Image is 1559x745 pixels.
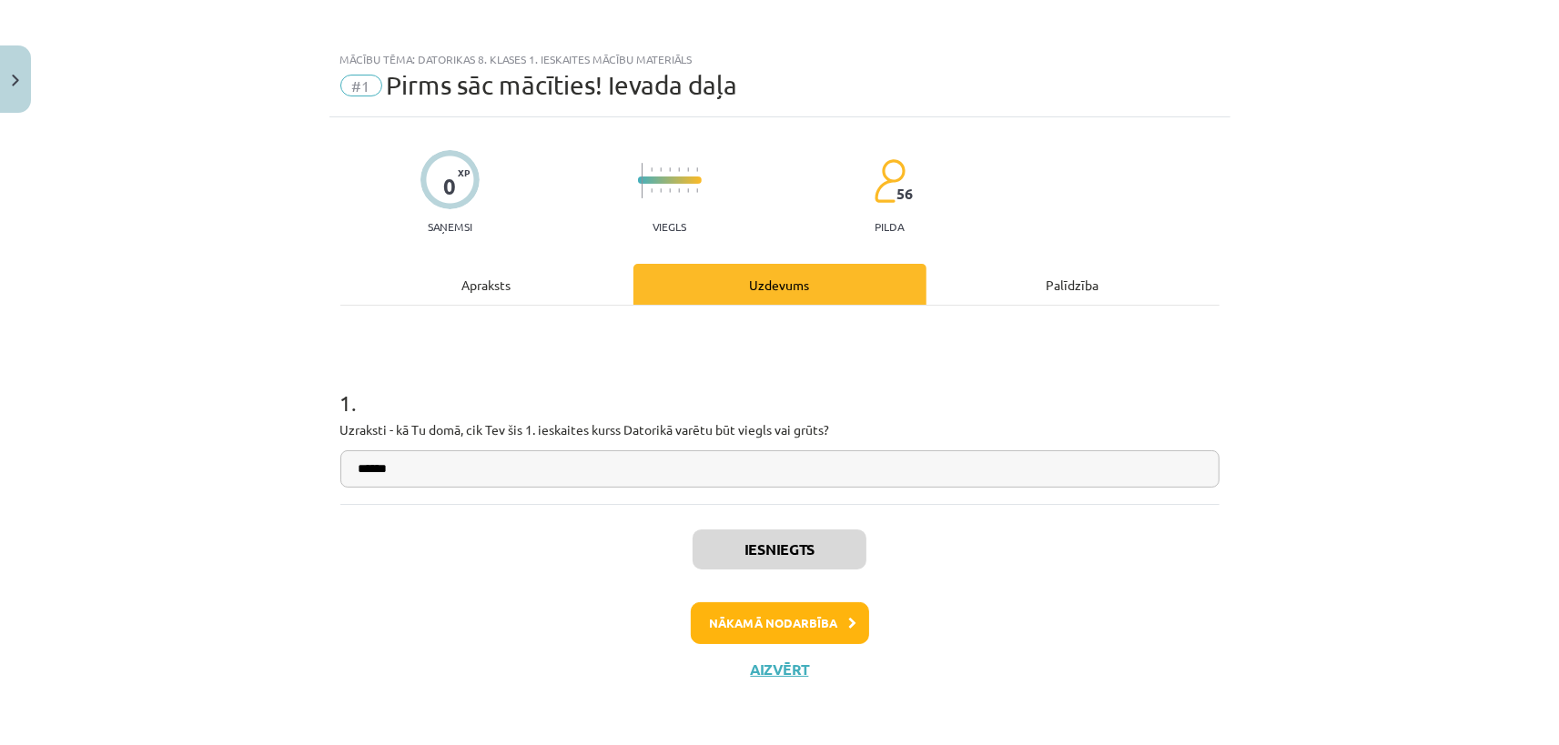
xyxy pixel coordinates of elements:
[687,188,689,193] img: icon-short-line-57e1e144782c952c97e751825c79c345078a6d821885a25fce030b3d8c18986b.svg
[420,220,480,233] p: Saņemsi
[340,75,382,96] span: #1
[875,220,904,233] p: pilda
[340,53,1220,65] div: Mācību tēma: Datorikas 8. klases 1. ieskaites mācību materiāls
[340,420,1220,439] p: Uzraksti - kā Tu domā, cik Tev šis 1. ieskaites kurss Datorikā varētu būt viegls vai grūts?
[653,220,686,233] p: Viegls
[642,163,643,198] img: icon-long-line-d9ea69661e0d244f92f715978eff75569469978d946b2353a9bb055b3ed8787d.svg
[660,167,662,172] img: icon-short-line-57e1e144782c952c97e751825c79c345078a6d821885a25fce030b3d8c18986b.svg
[12,75,19,86] img: icon-close-lesson-0947bae3869378f0d4975bcd49f059093ad1ed9edebbc8119c70593378902aed.svg
[660,188,662,193] img: icon-short-line-57e1e144782c952c97e751825c79c345078a6d821885a25fce030b3d8c18986b.svg
[678,188,680,193] img: icon-short-line-57e1e144782c952c97e751825c79c345078a6d821885a25fce030b3d8c18986b.svg
[669,188,671,193] img: icon-short-line-57e1e144782c952c97e751825c79c345078a6d821885a25fce030b3d8c18986b.svg
[387,70,738,100] span: Pirms sāc mācīties! Ievada daļa
[340,264,633,305] div: Apraksts
[874,158,906,204] img: students-c634bb4e5e11cddfef0936a35e636f08e4e9abd3cc4e673bd6f9a4125e45ecb1.svg
[926,264,1220,305] div: Palīdzība
[633,264,926,305] div: Uzdevums
[696,188,698,193] img: icon-short-line-57e1e144782c952c97e751825c79c345078a6d821885a25fce030b3d8c18986b.svg
[691,602,869,644] button: Nākamā nodarbība
[458,167,470,177] span: XP
[745,660,815,679] button: Aizvērt
[651,188,653,193] img: icon-short-line-57e1e144782c952c97e751825c79c345078a6d821885a25fce030b3d8c18986b.svg
[896,186,913,202] span: 56
[678,167,680,172] img: icon-short-line-57e1e144782c952c97e751825c79c345078a6d821885a25fce030b3d8c18986b.svg
[696,167,698,172] img: icon-short-line-57e1e144782c952c97e751825c79c345078a6d821885a25fce030b3d8c18986b.svg
[669,167,671,172] img: icon-short-line-57e1e144782c952c97e751825c79c345078a6d821885a25fce030b3d8c18986b.svg
[443,174,456,199] div: 0
[651,167,653,172] img: icon-short-line-57e1e144782c952c97e751825c79c345078a6d821885a25fce030b3d8c18986b.svg
[340,358,1220,415] h1: 1 .
[693,529,866,569] button: Iesniegts
[687,167,689,172] img: icon-short-line-57e1e144782c952c97e751825c79c345078a6d821885a25fce030b3d8c18986b.svg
